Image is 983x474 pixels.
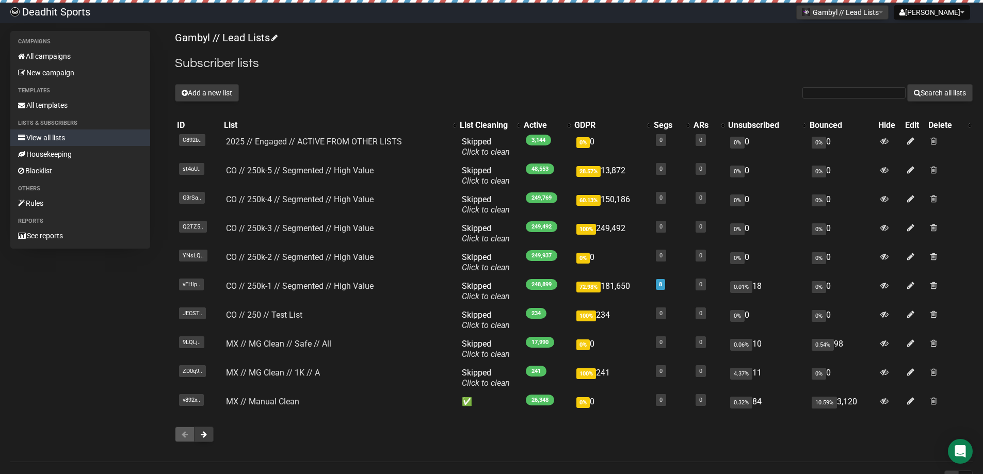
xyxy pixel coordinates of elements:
[808,364,876,393] td: 0
[699,223,702,230] a: 0
[726,364,807,393] td: 11
[226,166,374,175] a: CO // 250k-5 // Segmented // High Value
[812,252,826,264] span: 0%
[699,194,702,201] a: 0
[659,223,663,230] a: 0
[179,307,206,319] span: JECST..
[699,397,702,403] a: 0
[526,135,551,145] span: 3,144
[699,339,702,346] a: 0
[576,224,596,235] span: 100%
[10,146,150,162] a: Housekeeping
[730,137,745,149] span: 0%
[808,133,876,161] td: 0
[808,335,876,364] td: 98
[730,223,745,235] span: 0%
[10,195,150,211] a: Rules
[526,366,546,377] span: 241
[652,118,691,133] th: Segs: No sort applied, activate to apply an ascending sort
[179,279,204,290] span: vFHlp..
[726,118,807,133] th: Unsubscribed: No sort applied, activate to apply an ascending sort
[462,234,510,243] a: Click to clean
[730,368,752,380] span: 4.37%
[802,8,810,16] img: 2.jpg
[572,118,652,133] th: GDPR: No sort applied, activate to apply an ascending sort
[226,368,320,378] a: MX // MG Clean // 1K // A
[10,48,150,64] a: All campaigns
[808,190,876,219] td: 0
[10,85,150,97] li: Templates
[526,395,554,405] span: 26,348
[572,161,652,190] td: 13,872
[808,393,876,411] td: 3,120
[907,84,973,102] button: Search all lists
[576,137,590,148] span: 0%
[576,339,590,350] span: 0%
[179,192,205,204] span: G3rSa..
[10,7,20,17] img: 3fbe88bd53d624040ed5a02265cbbb0f
[808,161,876,190] td: 0
[659,281,662,288] a: 8
[726,219,807,248] td: 0
[812,166,826,177] span: 0%
[574,120,641,130] div: GDPR
[526,279,557,290] span: 248,899
[462,263,510,272] a: Click to clean
[576,166,601,177] span: 28.57%
[222,118,458,133] th: List: No sort applied, activate to apply an ascending sort
[179,221,207,233] span: Q2TZ5..
[179,394,204,406] span: v892x..
[576,195,601,206] span: 60.13%
[10,162,150,179] a: Blacklist
[812,281,826,293] span: 0%
[458,118,522,133] th: List Cleaning: No sort applied, activate to apply an ascending sort
[175,118,222,133] th: ID: No sort applied, sorting is disabled
[726,248,807,277] td: 0
[576,368,596,379] span: 100%
[576,310,596,321] span: 100%
[812,339,834,351] span: 0.54%
[730,397,752,408] span: 0.32%
[699,166,702,172] a: 0
[526,192,557,203] span: 249,769
[659,137,663,143] a: 0
[699,252,702,259] a: 0
[810,120,874,130] div: Bounced
[812,368,826,380] span: 0%
[179,134,205,146] span: C892b..
[699,281,702,288] a: 0
[462,368,510,388] span: Skipped
[572,277,652,306] td: 181,650
[462,166,510,186] span: Skipped
[659,397,663,403] a: 0
[572,190,652,219] td: 150,186
[526,308,546,319] span: 234
[812,137,826,149] span: 0%
[730,310,745,322] span: 0%
[179,365,206,377] span: ZD0q9..
[462,137,510,157] span: Skipped
[10,97,150,113] a: All templates
[226,339,331,349] a: MX // MG Clean // Safe // All
[812,397,837,408] span: 10.59%
[177,120,220,130] div: ID
[926,118,973,133] th: Delete: No sort applied, activate to apply an ascending sort
[726,393,807,411] td: 84
[175,54,973,73] h2: Subscriber lists
[462,349,510,359] a: Click to clean
[726,161,807,190] td: 0
[659,252,663,259] a: 0
[730,252,745,264] span: 0%
[10,129,150,146] a: View all lists
[10,36,150,48] li: Campaigns
[224,120,447,130] div: List
[572,248,652,277] td: 0
[659,368,663,374] a: 0
[699,310,702,317] a: 0
[10,227,150,244] a: See reports
[699,368,702,374] a: 0
[894,5,970,20] button: [PERSON_NAME]
[808,219,876,248] td: 0
[903,118,926,133] th: Edit: No sort applied, sorting is disabled
[226,194,374,204] a: CO // 250k-4 // Segmented // High Value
